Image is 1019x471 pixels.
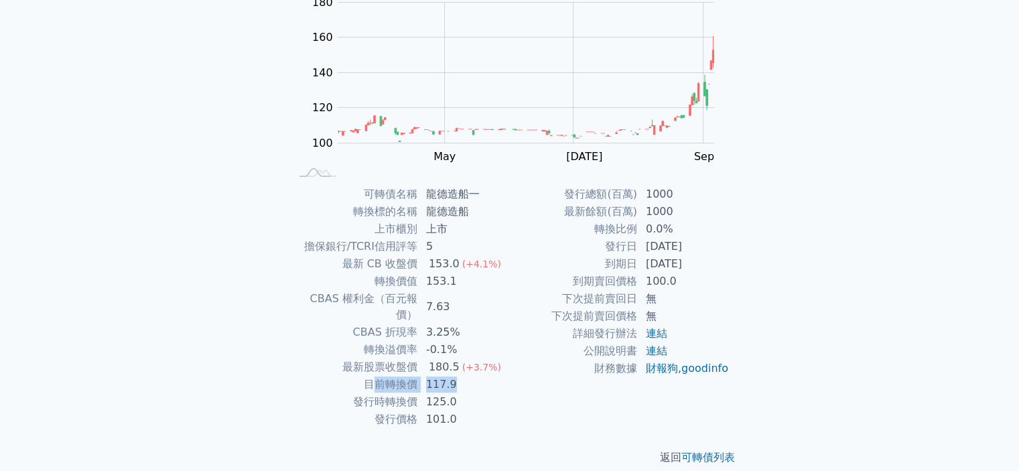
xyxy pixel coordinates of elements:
[290,273,418,290] td: 轉換價值
[638,255,730,273] td: [DATE]
[418,203,510,220] td: 龍德造船
[646,362,678,375] a: 財報狗
[290,220,418,238] td: 上市櫃別
[290,341,418,358] td: 轉換溢價率
[290,358,418,376] td: 最新股票收盤價
[510,360,638,377] td: 財務數據
[510,238,638,255] td: 發行日
[290,203,418,220] td: 轉換標的名稱
[510,186,638,203] td: 發行總額(百萬)
[681,362,728,375] a: goodinfo
[418,290,510,324] td: 7.63
[426,256,462,272] div: 153.0
[952,407,1019,471] iframe: Chat Widget
[290,290,418,324] td: CBAS 權利金（百元報價）
[290,411,418,428] td: 發行價格
[510,342,638,360] td: 公開說明書
[418,376,510,393] td: 117.9
[312,137,333,149] tspan: 100
[290,324,418,341] td: CBAS 折現率
[418,341,510,358] td: -0.1%
[638,290,730,308] td: 無
[510,308,638,325] td: 下次提前賣回價格
[510,273,638,290] td: 到期賣回價格
[290,393,418,411] td: 發行時轉換價
[510,255,638,273] td: 到期日
[418,411,510,428] td: 101.0
[312,66,333,79] tspan: 140
[510,290,638,308] td: 下次提前賣回日
[290,376,418,393] td: 目前轉換價
[566,150,602,163] tspan: [DATE]
[274,450,746,466] p: 返回
[418,238,510,255] td: 5
[638,360,730,377] td: ,
[646,327,667,340] a: 連結
[418,393,510,411] td: 125.0
[426,359,462,375] div: 180.5
[312,31,333,44] tspan: 160
[638,186,730,203] td: 1000
[638,238,730,255] td: [DATE]
[510,220,638,238] td: 轉換比例
[638,308,730,325] td: 無
[290,186,418,203] td: 可轉債名稱
[418,220,510,238] td: 上市
[312,101,333,114] tspan: 120
[510,325,638,342] td: 詳細發行辦法
[681,451,735,464] a: 可轉債列表
[290,238,418,255] td: 擔保銀行/TCRI信用評等
[638,220,730,238] td: 0.0%
[462,362,501,373] span: (+3.7%)
[638,203,730,220] td: 1000
[694,150,714,163] tspan: Sep
[462,259,501,269] span: (+4.1%)
[433,150,456,163] tspan: May
[418,324,510,341] td: 3.25%
[418,186,510,203] td: 龍德造船一
[952,407,1019,471] div: 聊天小工具
[418,273,510,290] td: 153.1
[646,344,667,357] a: 連結
[638,273,730,290] td: 100.0
[510,203,638,220] td: 最新餘額(百萬)
[290,255,418,273] td: 最新 CB 收盤價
